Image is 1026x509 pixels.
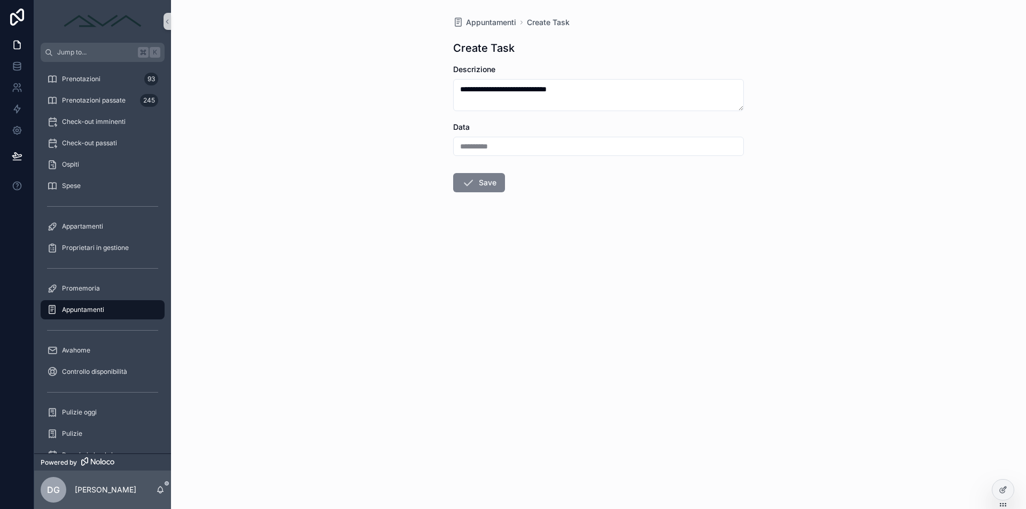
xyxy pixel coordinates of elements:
button: Jump to...K [41,43,165,62]
span: Promemoria [62,284,100,293]
span: Data [453,122,470,131]
a: Prenotazioni passate245 [41,91,165,110]
a: Create Task [527,17,570,28]
span: Appartamenti [62,222,103,231]
img: App logo [60,13,145,30]
span: Prenotazioni [62,75,100,83]
a: Spese [41,176,165,195]
span: Appuntamenti [466,17,516,28]
span: Pulizie [62,429,82,438]
span: Proprietari in gestione [62,244,129,252]
div: 93 [144,73,158,85]
span: Avahome [62,346,90,355]
a: Check-out passati [41,134,165,153]
span: Jump to... [57,48,134,57]
div: scrollable content [34,62,171,453]
a: Prossimi check-in [41,445,165,465]
span: Descrizione [453,65,495,74]
a: Appartamenti [41,217,165,236]
p: [PERSON_NAME] [75,484,136,495]
span: Powered by [41,458,77,467]
a: Pulizie [41,424,165,443]
a: Promemoria [41,279,165,298]
span: DG [47,483,60,496]
span: K [151,48,159,57]
span: Appuntamenti [62,306,104,314]
span: Prenotazioni passate [62,96,126,105]
span: Check-out passati [62,139,117,147]
span: Ospiti [62,160,79,169]
div: 245 [140,94,158,107]
a: Pulizie oggi [41,403,165,422]
a: Controllo disponibilità [41,362,165,381]
span: Check-out imminenti [62,118,126,126]
span: Pulizie oggi [62,408,97,417]
button: Save [453,173,505,192]
span: Controllo disponibilità [62,367,127,376]
span: Spese [62,182,81,190]
a: Appuntamenti [41,300,165,319]
a: Avahome [41,341,165,360]
a: Appuntamenti [453,17,516,28]
a: Check-out imminenti [41,112,165,131]
a: Powered by [34,453,171,471]
a: Proprietari in gestione [41,238,165,257]
a: Prenotazioni93 [41,69,165,89]
h1: Create Task [453,41,515,56]
a: Ospiti [41,155,165,174]
span: Prossimi check-in [62,451,116,459]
